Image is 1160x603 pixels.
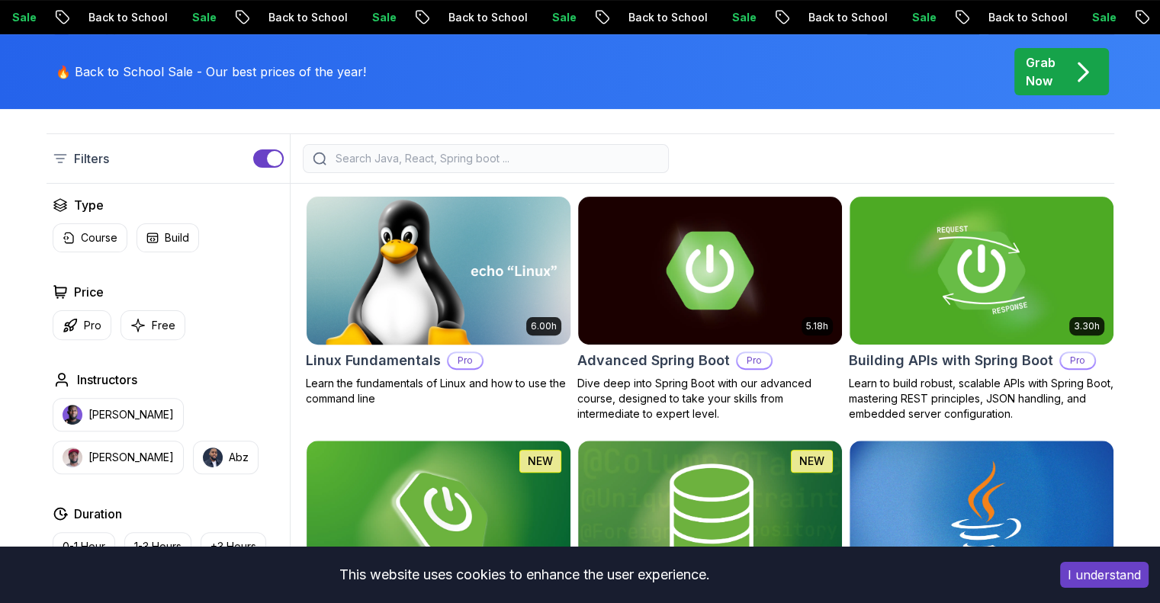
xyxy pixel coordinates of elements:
[892,10,995,25] p: Back to School
[74,196,104,214] h2: Type
[124,532,191,561] button: 1-3 Hours
[88,450,174,465] p: [PERSON_NAME]
[210,539,256,554] p: +3 Hours
[635,10,684,25] p: Sale
[63,405,82,425] img: instructor img
[1060,562,1149,588] button: Accept cookies
[53,441,184,474] button: instructor img[PERSON_NAME]
[333,151,659,166] input: Search Java, React, Spring boot ...
[165,230,189,245] p: Build
[448,353,482,368] p: Pro
[193,441,259,474] button: instructor imgAbz
[815,10,864,25] p: Sale
[63,539,105,554] p: 0-1 Hour
[528,454,553,469] p: NEW
[306,350,441,371] h2: Linux Fundamentals
[229,450,249,465] p: Abz
[578,441,842,589] img: Spring Data JPA card
[56,63,366,81] p: 🔥 Back to School Sale - Our best prices of the year!
[850,441,1113,589] img: Java for Beginners card
[300,193,577,348] img: Linux Fundamentals card
[849,350,1053,371] h2: Building APIs with Spring Boot
[1026,53,1056,90] p: Grab Now
[53,532,115,561] button: 0-1 Hour
[120,310,185,340] button: Free
[74,505,122,523] h2: Duration
[152,318,175,333] p: Free
[137,223,199,252] button: Build
[850,197,1113,345] img: Building APIs with Spring Boot card
[134,539,182,554] p: 1-3 Hours
[81,230,117,245] p: Course
[172,10,275,25] p: Back to School
[306,196,571,406] a: Linux Fundamentals card6.00hLinux FundamentalsProLearn the fundamentals of Linux and how to use t...
[307,441,570,589] img: Spring Boot for Beginners card
[849,196,1114,422] a: Building APIs with Spring Boot card3.30hBuilding APIs with Spring BootProLearn to build robust, s...
[95,10,144,25] p: Sale
[531,320,557,332] p: 6.00h
[275,10,324,25] p: Sale
[578,197,842,345] img: Advanced Spring Boot card
[1061,353,1094,368] p: Pro
[995,10,1044,25] p: Sale
[577,196,843,422] a: Advanced Spring Boot card5.18hAdvanced Spring BootProDive deep into Spring Boot with our advanced...
[806,320,828,332] p: 5.18h
[53,398,184,431] button: instructor img[PERSON_NAME]
[577,376,843,422] p: Dive deep into Spring Boot with our advanced course, designed to take your skills from intermedia...
[849,376,1114,422] p: Learn to build robust, scalable APIs with Spring Boot, mastering REST principles, JSON handling, ...
[712,10,815,25] p: Back to School
[74,283,104,301] h2: Price
[201,532,266,561] button: +3 Hours
[11,558,1037,592] div: This website uses cookies to enhance the user experience.
[74,149,109,168] p: Filters
[84,318,101,333] p: Pro
[53,310,111,340] button: Pro
[532,10,635,25] p: Back to School
[88,407,174,422] p: [PERSON_NAME]
[455,10,504,25] p: Sale
[352,10,455,25] p: Back to School
[306,376,571,406] p: Learn the fundamentals of Linux and how to use the command line
[799,454,824,469] p: NEW
[203,447,223,467] img: instructor img
[53,223,127,252] button: Course
[737,353,771,368] p: Pro
[1074,320,1100,332] p: 3.30h
[577,350,730,371] h2: Advanced Spring Boot
[77,370,137,389] h2: Instructors
[63,447,82,467] img: instructor img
